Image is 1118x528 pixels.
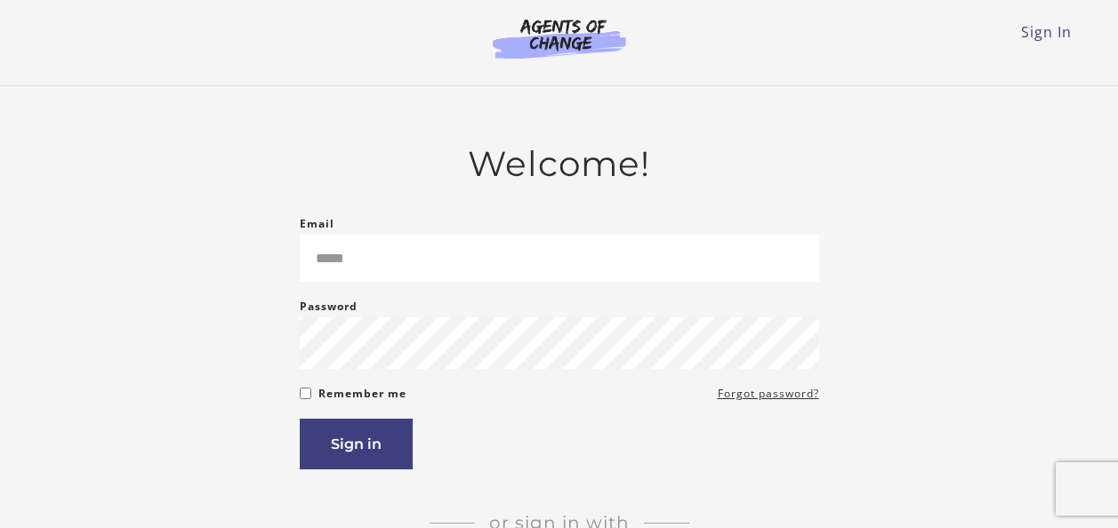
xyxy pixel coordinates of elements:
img: Agents of Change Logo [474,18,645,59]
label: Password [300,296,358,317]
h2: Welcome! [300,143,819,185]
a: Forgot password? [718,383,819,404]
label: Remember me [318,383,406,404]
button: Sign in [300,419,413,469]
label: Email [300,213,334,235]
a: Sign In [1021,22,1072,42]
